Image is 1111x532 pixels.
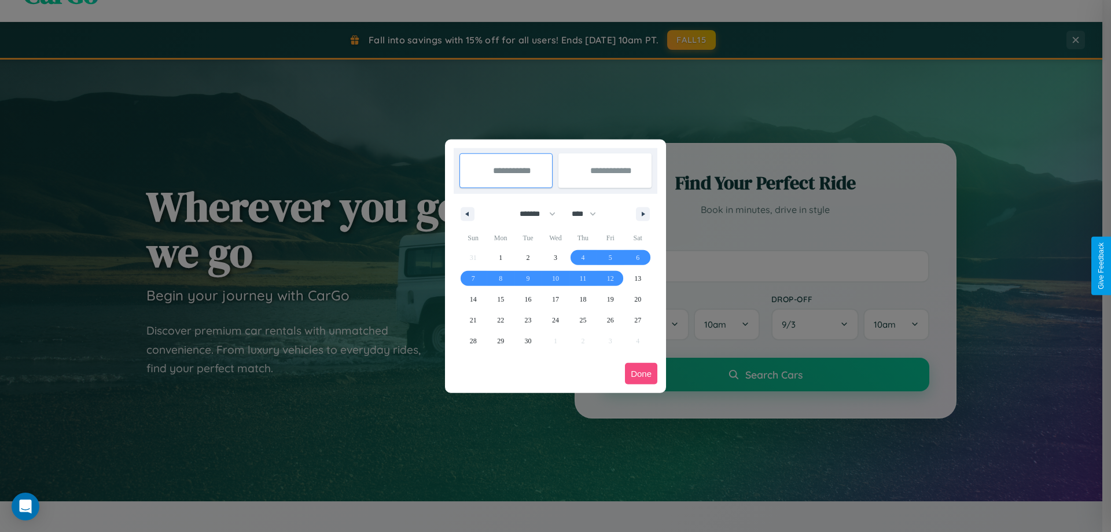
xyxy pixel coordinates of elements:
button: 23 [514,310,542,331]
button: 30 [514,331,542,351]
span: Tue [514,229,542,247]
span: 10 [552,268,559,289]
button: 29 [487,331,514,351]
button: 21 [459,310,487,331]
span: 9 [527,268,530,289]
span: 28 [470,331,477,351]
span: 7 [472,268,475,289]
span: 19 [607,289,614,310]
button: 13 [624,268,652,289]
button: 22 [487,310,514,331]
span: 1 [499,247,502,268]
div: Open Intercom Messenger [12,493,39,520]
button: 28 [459,331,487,351]
span: 27 [634,310,641,331]
span: 6 [636,247,639,268]
button: 6 [624,247,652,268]
span: Fri [597,229,624,247]
button: 16 [514,289,542,310]
span: 21 [470,310,477,331]
button: 15 [487,289,514,310]
span: 4 [581,247,584,268]
span: 18 [579,289,586,310]
span: 12 [607,268,614,289]
button: 26 [597,310,624,331]
span: 11 [580,268,587,289]
span: 24 [552,310,559,331]
span: 29 [497,331,504,351]
span: 14 [470,289,477,310]
span: Sat [624,229,652,247]
span: 26 [607,310,614,331]
button: Done [625,363,657,384]
span: 30 [525,331,532,351]
button: 5 [597,247,624,268]
button: 25 [569,310,597,331]
button: 14 [459,289,487,310]
span: Thu [569,229,597,247]
span: 17 [552,289,559,310]
button: 12 [597,268,624,289]
button: 9 [514,268,542,289]
button: 3 [542,247,569,268]
div: Give Feedback [1097,243,1105,289]
button: 17 [542,289,569,310]
span: 8 [499,268,502,289]
button: 2 [514,247,542,268]
span: 25 [579,310,586,331]
span: Sun [459,229,487,247]
span: 13 [634,268,641,289]
button: 20 [624,289,652,310]
button: 27 [624,310,652,331]
span: 16 [525,289,532,310]
button: 8 [487,268,514,289]
button: 4 [569,247,597,268]
button: 1 [487,247,514,268]
button: 18 [569,289,597,310]
span: 22 [497,310,504,331]
span: 23 [525,310,532,331]
span: 20 [634,289,641,310]
span: 3 [554,247,557,268]
button: 10 [542,268,569,289]
button: 24 [542,310,569,331]
button: 19 [597,289,624,310]
span: 2 [527,247,530,268]
span: Wed [542,229,569,247]
button: 7 [459,268,487,289]
span: 5 [609,247,612,268]
span: 15 [497,289,504,310]
span: Mon [487,229,514,247]
button: 11 [569,268,597,289]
